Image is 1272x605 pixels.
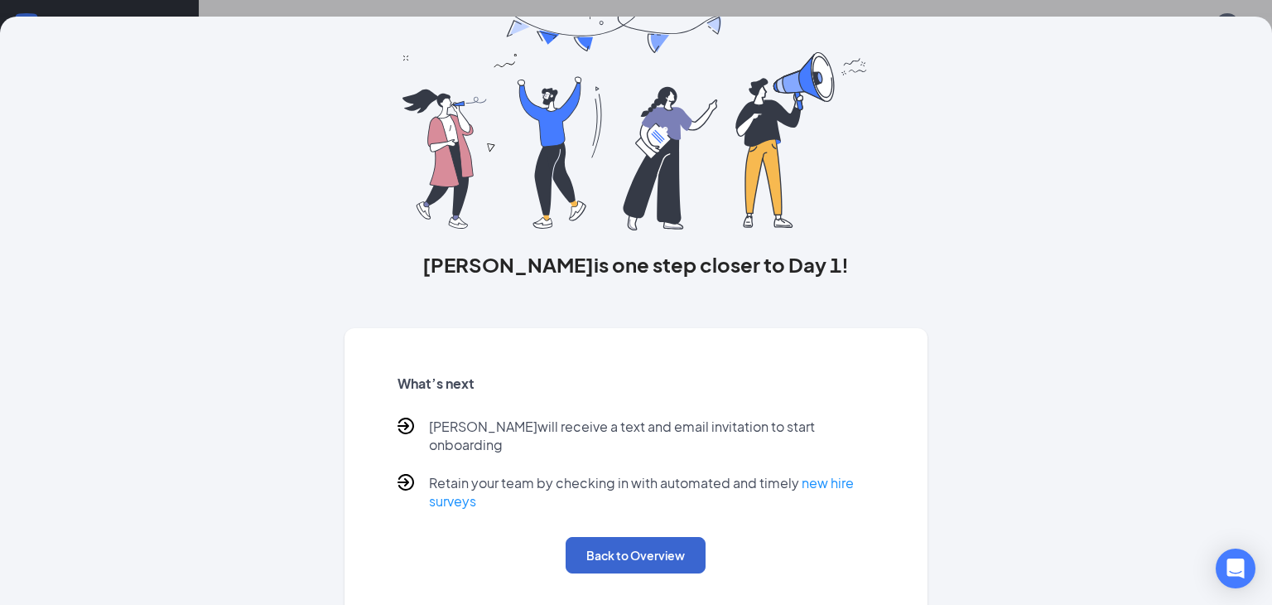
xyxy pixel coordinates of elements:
[344,250,927,278] h3: [PERSON_NAME] is one step closer to Day 1!
[429,474,874,511] p: Retain your team by checking in with automated and timely
[566,537,706,574] button: Back to Overview
[402,7,869,230] img: you are all set
[397,375,874,393] h5: What’s next
[429,474,854,510] a: new hire surveys
[429,418,874,454] p: [PERSON_NAME] will receive a text and email invitation to start onboarding
[1216,549,1255,588] div: Open Intercom Messenger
